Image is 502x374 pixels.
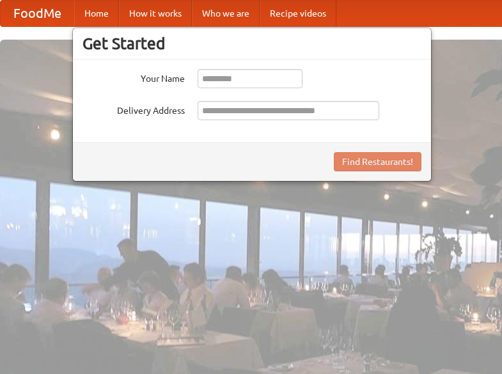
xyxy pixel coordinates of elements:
[334,152,421,171] button: Find Restaurants!
[260,1,336,26] a: Recipe videos
[82,34,421,53] h3: Get Started
[82,69,185,85] label: Your Name
[1,1,74,26] a: FoodMe
[74,1,119,26] a: Home
[192,1,260,26] a: Who we are
[119,1,192,26] a: How it works
[82,101,185,117] label: Delivery Address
